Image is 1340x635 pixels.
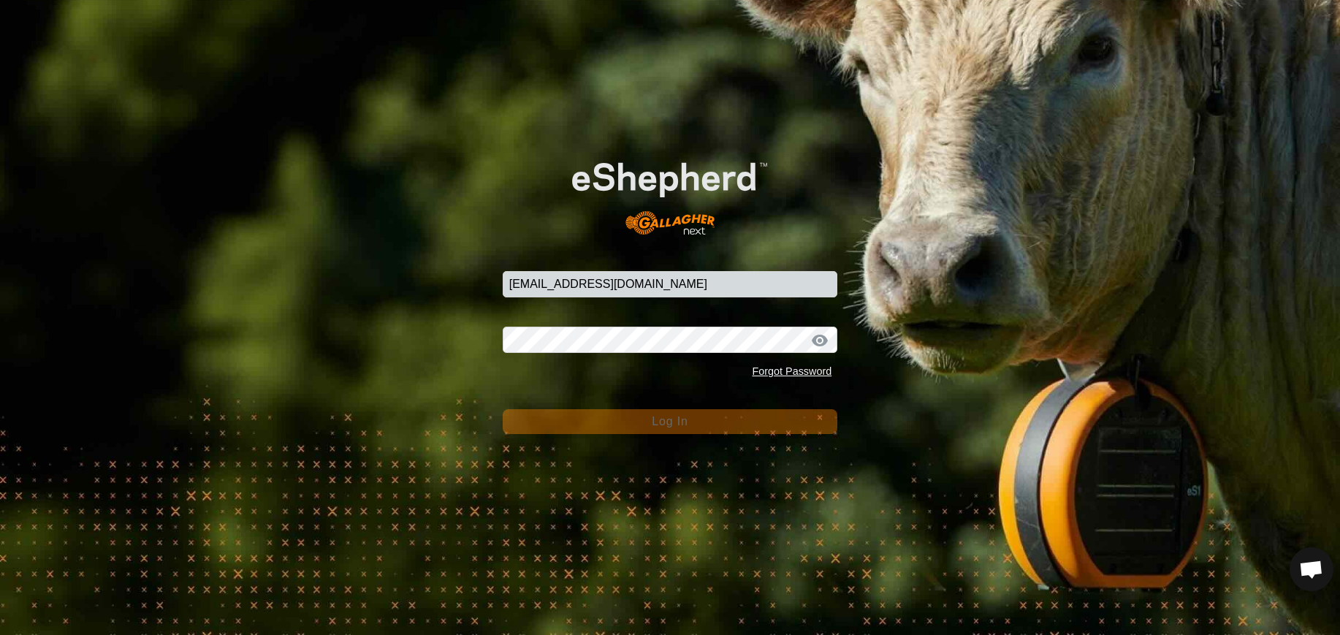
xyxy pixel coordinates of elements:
input: Email Address [503,271,838,297]
a: Open chat [1290,547,1333,591]
button: Log In [503,409,838,434]
a: Forgot Password [752,365,831,377]
img: E-shepherd Logo [536,134,804,248]
span: Log In [652,415,688,427]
